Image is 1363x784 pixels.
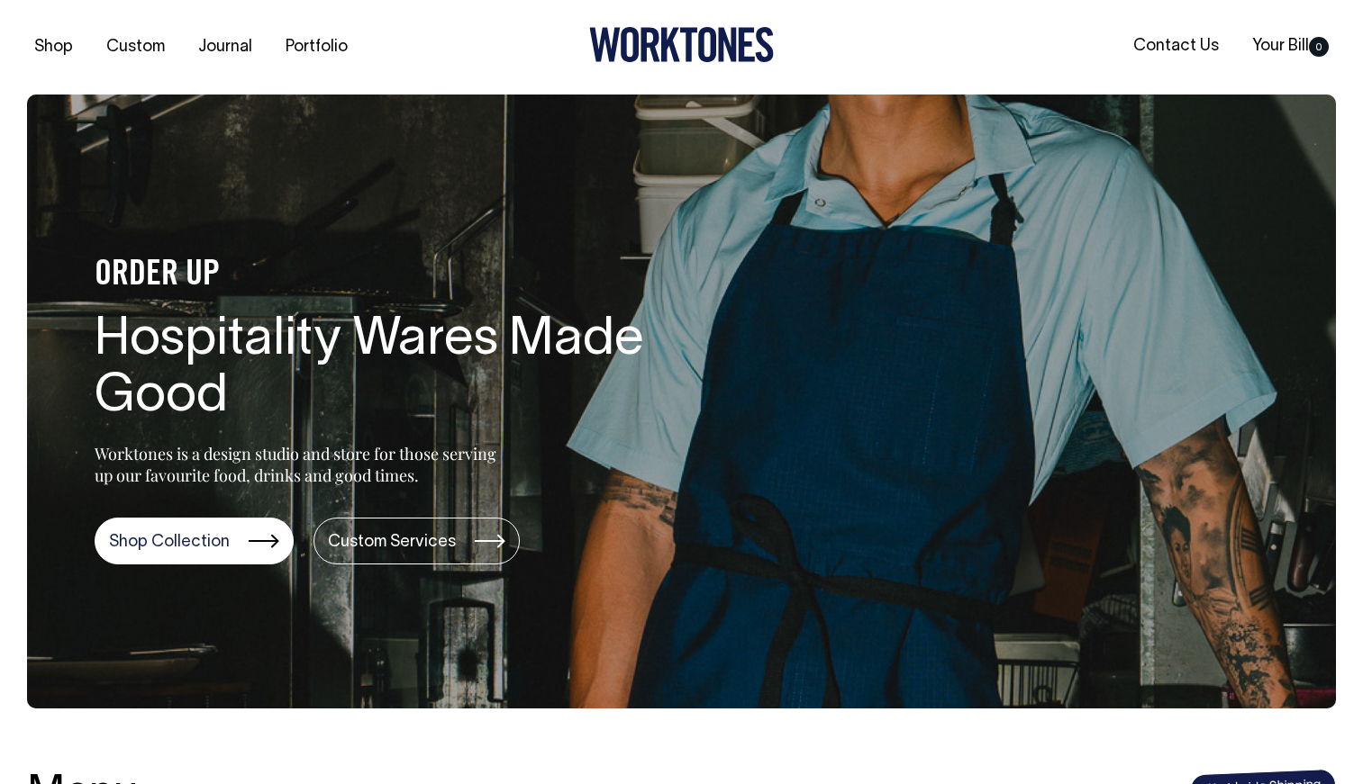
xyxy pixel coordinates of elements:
a: Your Bill0 [1245,32,1336,61]
a: Contact Us [1126,32,1226,61]
p: Worktones is a design studio and store for those serving up our favourite food, drinks and good t... [95,443,504,486]
h4: ORDER UP [95,257,671,294]
a: Shop Collection [95,518,294,564]
a: Journal [191,32,259,62]
h1: Hospitality Wares Made Good [95,312,671,428]
a: Shop [27,32,80,62]
span: 0 [1309,37,1329,57]
a: Custom Services [313,518,520,564]
a: Custom [99,32,172,62]
a: Portfolio [278,32,355,62]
